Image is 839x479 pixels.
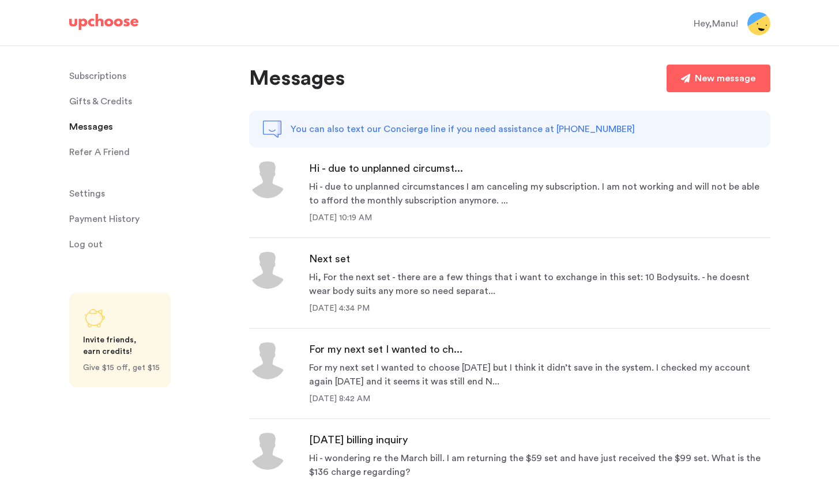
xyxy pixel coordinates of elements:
[69,141,130,164] p: Refer A Friend
[309,180,770,208] div: Hi - due to unplanned circumstances I am canceling my subscription. I am not working and will not...
[69,65,235,88] a: Subscriptions
[249,252,286,289] img: icon
[695,71,755,85] div: New message
[249,65,345,92] p: Messages
[309,161,770,175] div: Hi - due to unplanned circumst...
[309,212,770,224] div: [DATE] 10:19 AM
[309,303,770,314] div: [DATE] 4:34 PM
[309,252,770,266] div: Next set
[681,74,690,83] img: paper-plane.png
[309,361,770,389] div: For my next set I wanted to choose [DATE] but I think it didn’t save in the system. I checked my ...
[694,17,738,31] div: Hey, Manu !
[263,120,281,138] img: note-chat.png
[69,208,140,231] p: Payment History
[69,182,105,205] span: Settings
[249,433,286,470] img: icon
[69,233,103,256] span: Log out
[309,433,770,447] div: [DATE] billing inquiry
[309,270,770,298] div: Hi, For the next set - there are a few things that i want to exchange in this set: 10 Bodysuits. ...
[291,122,635,136] p: You can also text our Concierge line if you need assistance at [PHONE_NUMBER]
[69,115,113,138] span: Messages
[249,342,286,379] img: icon
[309,393,770,405] div: [DATE] 8:42 AM
[69,90,235,113] a: Gifts & Credits
[309,451,770,479] div: Hi - wondering re the March bill. I am returning the $59 set and have just received the $99 set. ...
[69,115,235,138] a: Messages
[249,161,286,198] img: icon
[69,141,235,164] a: Refer A Friend
[69,208,235,231] a: Payment History
[69,293,171,387] a: Share UpChoose
[69,90,132,113] span: Gifts & Credits
[69,233,235,256] a: Log out
[69,182,235,205] a: Settings
[69,14,138,30] img: UpChoose
[69,65,126,88] p: Subscriptions
[69,14,138,35] a: UpChoose
[309,342,770,356] div: For my next set I wanted to ch...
